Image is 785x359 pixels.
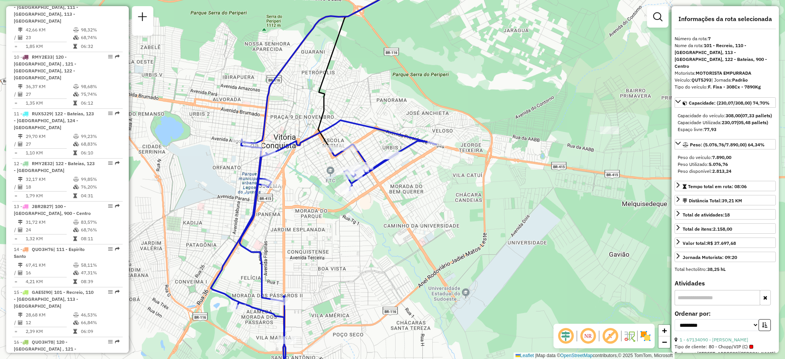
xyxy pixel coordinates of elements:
[696,70,751,76] strong: MOTORISTA EMPURRADA
[675,97,776,108] a: Capacidade: (230,07/308,00) 74,70%
[18,320,23,325] i: Total de Atividades
[14,289,94,309] span: 15 -
[18,220,23,225] i: Distância Total
[32,161,53,166] span: RMY2E32
[80,183,119,191] td: 76,20%
[18,84,23,89] i: Distância Total
[675,151,776,178] div: Peso: (5.076,76/7.890,00) 64,34%
[18,228,23,232] i: Total de Atividades
[32,111,52,116] span: RUX5J29
[73,193,77,198] i: Tempo total em rota
[675,195,776,205] a: Distância Total:39,21 KM
[73,28,79,32] i: % de utilização do peso
[675,343,776,350] div: Tipo de cliente:
[712,168,731,174] strong: 2.813,24
[680,337,748,343] a: 1 - 67134090 - [PERSON_NAME]
[741,113,772,118] strong: (07,33 pallets)
[80,328,119,335] td: 06:09
[639,330,652,342] img: Exibir/Ocultar setores
[707,266,726,272] strong: 38,25 hL
[73,35,79,40] i: % de utilização da cubagem
[80,278,119,285] td: 08:39
[14,34,18,41] td: /
[675,238,776,248] a: Valor total:R$ 37.697,68
[689,100,770,106] span: Capacidade: (230,07/308,00) 74,70%
[659,325,670,336] a: Zoom in
[25,149,73,157] td: 1,10 KM
[18,177,23,182] i: Distância Total
[73,263,79,267] i: % de utilização do peso
[14,289,94,309] span: | 101 - Recreio, 110 - [GEOGRAPHIC_DATA], 113 - [GEOGRAPHIC_DATA]
[14,226,18,234] td: /
[678,168,773,175] div: Peso disponível:
[535,353,536,358] span: |
[14,278,18,285] td: =
[579,327,597,345] span: Ocultar NR
[678,154,731,160] span: Peso do veículo:
[678,126,773,133] div: Espaço livre:
[80,140,119,148] td: 68,83%
[108,54,113,59] em: Opções
[724,212,730,218] strong: 18
[759,319,771,331] button: Ordem crescente
[25,175,73,183] td: 32,17 KM
[678,161,773,168] div: Peso Utilizado:
[73,236,77,241] i: Tempo total em rota
[675,309,776,318] label: Ordenar por:
[18,142,23,146] i: Total de Atividades
[678,112,773,119] div: Capacidade do veículo:
[623,330,636,342] img: Fluxo de ruas
[32,246,53,252] span: QUO3H76
[14,111,94,130] span: 11 -
[108,290,113,294] em: Opções
[659,336,670,348] a: Zoom out
[726,113,741,118] strong: 308,00
[80,311,119,319] td: 46,53%
[25,261,73,269] td: 67,41 KM
[25,140,73,148] td: 27
[108,247,113,251] em: Opções
[25,183,73,191] td: 18
[688,184,747,189] span: Tempo total em rota: 08:06
[675,77,776,84] div: Veículo:
[712,154,731,160] strong: 7.890,00
[73,177,79,182] i: % de utilização do peso
[675,209,776,220] a: Total de atividades:18
[80,99,119,107] td: 06:12
[600,126,619,134] div: Atividade não roteirizada - SUPERMERCADO PETYBOM
[108,339,113,344] em: Opções
[14,269,18,277] td: /
[14,99,18,107] td: =
[18,313,23,317] i: Distância Total
[115,54,120,59] em: Rota exportada
[115,111,120,116] em: Rota exportada
[80,319,119,326] td: 66,84%
[662,326,667,335] span: +
[32,289,51,295] span: GAE5I90
[14,203,91,216] span: 13 -
[675,350,776,357] div: Endereço: [STREET_ADDRESS][PERSON_NAME]
[14,111,94,130] span: | 122 - Bateias, 123 - [GEOGRAPHIC_DATA], 124 - [GEOGRAPHIC_DATA]
[18,134,23,139] i: Distância Total
[32,203,52,209] span: JBR2B27
[650,9,665,25] a: Exibir filtros
[80,34,119,41] td: 68,74%
[14,140,18,148] td: /
[80,26,119,34] td: 98,32%
[18,185,23,189] i: Total de Atividades
[708,36,711,41] strong: 7
[675,35,776,42] div: Número da rota:
[73,228,79,232] i: % de utilização da cubagem
[14,246,85,259] span: 14 -
[25,34,73,41] td: 23
[514,352,675,359] div: Map data © contributors,© 2025 TomTom, Microsoft
[14,54,76,80] span: 10 -
[80,226,119,234] td: 68,76%
[675,266,776,273] div: Total hectolitro:
[25,43,73,50] td: 1,85 KM
[32,339,53,345] span: QUO3H78
[713,226,732,232] strong: 2.158,00
[662,337,667,347] span: −
[675,252,776,262] a: Jornada Motorista: 09:20
[18,263,23,267] i: Distância Total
